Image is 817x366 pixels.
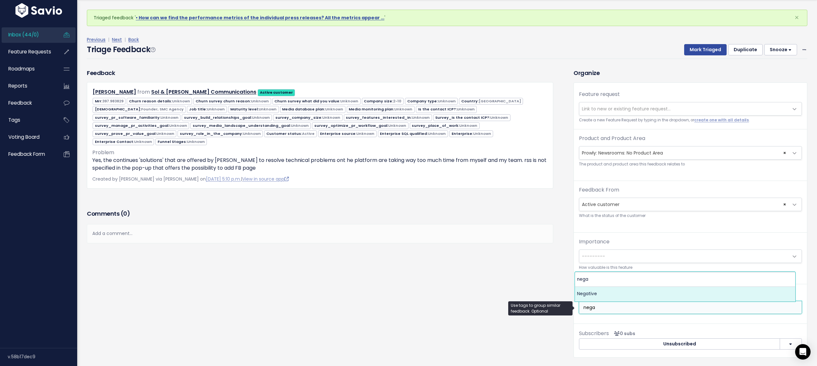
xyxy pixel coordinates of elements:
[228,106,279,113] span: Maturity level:
[92,176,289,182] span: Created by [PERSON_NAME] via [PERSON_NAME] on |
[579,146,802,160] span: Prowly: Newsrooms: No Product Area
[449,130,493,137] span: Enterprise:
[243,131,261,136] span: Unknown
[490,115,508,120] span: Unknown
[264,130,317,137] span: Customer status:
[582,106,671,112] span: Link to new or existing feature request...
[123,210,127,218] span: 0
[161,115,179,120] span: Unknown
[259,107,277,112] span: Unknown
[581,304,801,311] input: Add Tags...
[788,10,805,25] button: Close
[8,348,77,365] div: v.58b17dec9
[473,131,491,136] span: Unknown
[2,96,53,110] a: Feedback
[112,36,122,43] a: Next
[579,198,802,211] span: Active customer
[579,338,780,350] button: Unsubscribed
[260,90,293,95] strong: Active customer
[141,107,184,112] span: Founder, SMC Agency
[187,106,227,113] span: Job title:
[123,36,127,43] span: |
[2,147,53,162] a: Feedback form
[251,99,269,104] span: Unknown
[92,156,548,172] p: Yes, the continues 'solutions' that are offered by [PERSON_NAME] to resolve technical problems on...
[412,115,430,120] span: Unknown
[8,31,39,38] span: Inbox (44/0)
[182,114,272,121] span: survey_build_relationships_goal:
[280,106,345,113] span: Media database plan:
[272,98,361,105] span: Churn survey what did you value:
[684,44,727,56] button: Mark Triaged
[2,61,53,76] a: Roadmaps
[416,106,477,113] span: Is the contact ICP?:
[93,106,186,113] span: [DEMOGRAPHIC_DATA]:
[325,107,343,112] span: Unknown
[579,161,802,168] small: The product and product area this feedback relates to
[322,115,340,120] span: Unknown
[169,123,187,128] span: Unknown
[134,139,152,144] span: Unknown
[93,130,176,137] span: survey_prove_pr_value_goal:
[579,90,620,98] label: Feature request
[764,44,797,56] button: Snooze
[102,99,124,104] span: 397.983829
[93,88,136,96] a: [PERSON_NAME]
[8,65,35,72] span: Roadmaps
[127,98,192,105] span: Churn reason details:
[155,138,207,145] span: Funnel Stages:
[795,344,811,360] div: Open Intercom Messenger
[479,99,521,104] span: [GEOGRAPHIC_DATA]
[388,123,406,128] span: Unknown
[302,131,315,136] span: Active
[8,134,40,140] span: Voting Board
[783,198,786,211] span: ×
[93,138,154,145] span: Enterprise Contact:
[579,238,610,246] label: Importance
[207,107,225,112] span: Unknown
[8,117,20,123] span: Tags
[193,98,271,105] span: Churn survey churn reason:
[8,82,27,89] span: Reports
[611,330,635,337] span: <p><strong>Subscribers</strong><br><br> No subscribers yet<br> </p>
[93,122,189,129] span: survey_manage_pr_activities_goal:
[2,130,53,145] a: Voting Board
[378,130,448,137] span: Enterprise SQL qualified:
[433,114,510,121] span: Survey_Is the contact ICP?:
[579,198,789,211] span: Active customer
[87,69,115,77] h3: Feedback
[728,44,763,56] button: Duplicate
[438,99,456,104] span: Unknown
[151,88,256,96] a: Sol & [PERSON_NAME] Communications
[14,3,64,18] img: logo-white.9d6f32f41409.svg
[794,12,799,23] span: ×
[8,48,51,55] span: Feature Requests
[93,114,180,121] span: survey_pr_software_familiarity:
[252,115,270,120] span: Unknown
[156,131,174,136] span: Unknown
[242,176,289,182] a: View in source app
[783,146,786,159] span: ×
[457,107,475,112] span: Unknown
[356,131,374,136] span: Unknown
[579,135,645,142] label: Product and Product Area
[8,99,32,106] span: Feedback
[87,36,106,43] a: Previous
[87,10,807,26] div: Triaged feedback ' '
[93,98,125,105] span: Mrr:
[577,276,588,282] span: nega
[187,139,205,144] span: Unknown
[178,130,263,137] span: survey_role_in_the_company:
[405,98,458,105] span: Company type:
[2,27,53,42] a: Inbox (44/0)
[393,99,401,104] span: 2-10
[428,131,446,136] span: Unknown
[128,36,139,43] a: Back
[410,122,480,129] span: survey_place_of_work:
[577,291,597,297] span: Negative
[318,130,377,137] span: Enterprise source:
[107,36,111,43] span: |
[136,14,384,21] a: • How can we find the performance metrics of the individual press releases? All the metrics appear …
[8,151,45,157] span: Feedback form
[291,123,309,128] span: Unknown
